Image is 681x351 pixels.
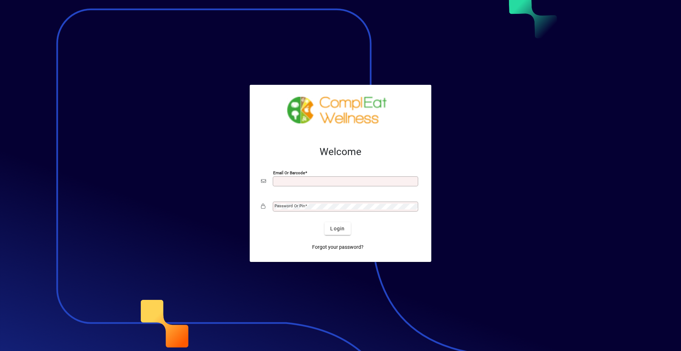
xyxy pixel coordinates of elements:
[275,203,305,208] mat-label: Password or Pin
[261,146,420,158] h2: Welcome
[273,170,305,175] mat-label: Email or Barcode
[312,243,364,251] span: Forgot your password?
[325,222,350,235] button: Login
[309,241,366,253] a: Forgot your password?
[330,225,345,232] span: Login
